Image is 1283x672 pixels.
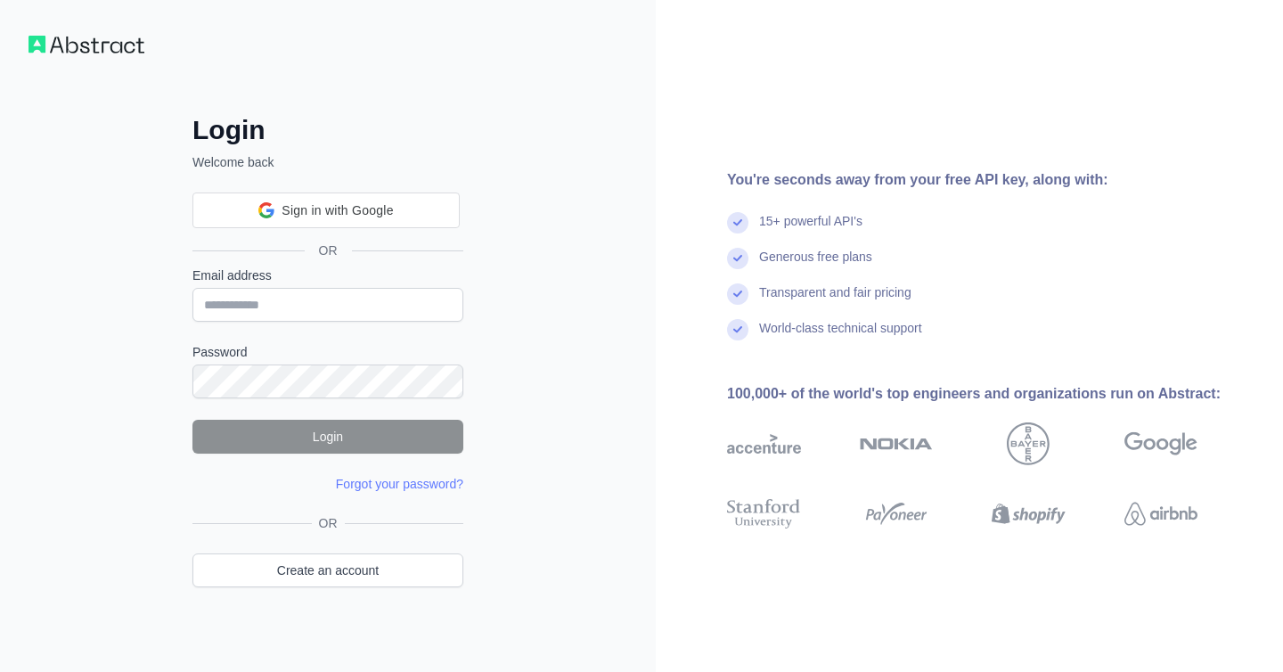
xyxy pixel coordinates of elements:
[192,266,463,284] label: Email address
[727,383,1254,405] div: 100,000+ of the world's top engineers and organizations run on Abstract:
[860,496,934,532] img: payoneer
[1124,496,1198,532] img: airbnb
[305,242,352,259] span: OR
[192,553,463,587] a: Create an account
[759,283,911,319] div: Transparent and fair pricing
[727,283,748,305] img: check mark
[727,248,748,269] img: check mark
[727,496,801,532] img: stanford university
[192,343,463,361] label: Password
[727,212,748,234] img: check mark
[759,212,862,248] div: 15+ powerful API's
[192,153,463,171] p: Welcome back
[336,477,463,491] a: Forgot your password?
[1124,422,1198,465] img: google
[727,422,801,465] img: accenture
[727,169,1254,191] div: You're seconds away from your free API key, along with:
[192,114,463,146] h2: Login
[727,319,748,340] img: check mark
[192,193,460,228] div: Sign in with Google
[992,496,1066,532] img: shopify
[759,248,872,283] div: Generous free plans
[759,319,922,355] div: World-class technical support
[192,420,463,454] button: Login
[29,36,144,53] img: Workflow
[860,422,934,465] img: nokia
[282,201,393,220] span: Sign in with Google
[1007,422,1050,465] img: bayer
[312,514,345,532] span: OR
